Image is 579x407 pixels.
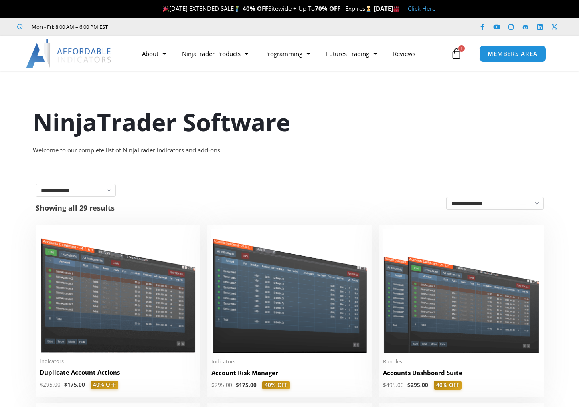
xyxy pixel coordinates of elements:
[211,358,368,365] span: Indicators
[434,381,462,390] span: 40% OFF
[407,381,428,389] bdi: 295.00
[315,4,340,12] strong: 70% OFF
[383,369,540,381] a: Accounts Dashboard Suite
[262,381,290,390] span: 40% OFF
[163,6,169,12] img: 🎉
[40,368,196,377] h2: Duplicate Account Actions
[40,381,61,388] bdi: 295.00
[26,39,112,68] img: LogoAI | Affordable Indicators – NinjaTrader
[211,381,215,389] span: $
[236,381,257,389] bdi: 175.00
[211,229,368,353] img: Account Risk Manager
[236,381,239,389] span: $
[134,44,449,63] nav: Menu
[439,42,474,65] a: 1
[458,45,465,52] span: 1
[393,6,399,12] img: 🏭
[407,381,411,389] span: $
[119,23,239,31] iframe: Customer reviews powered by Trustpilot
[134,44,174,63] a: About
[211,369,368,381] a: Account Risk Manager
[243,4,268,12] strong: 40% OFF
[408,4,435,12] a: Click Here
[174,44,256,63] a: NinjaTrader Products
[383,229,540,353] img: Accounts Dashboard Suite
[383,381,404,389] bdi: 495.00
[488,51,538,57] span: MEMBERS AREA
[40,381,43,388] span: $
[211,369,368,377] h2: Account Risk Manager
[30,22,108,32] span: Mon - Fri: 8:00 AM – 6:00 PM EST
[446,197,544,210] select: Shop order
[33,145,546,156] div: Welcome to our complete list of NinjaTrader indicators and add-ons.
[256,44,318,63] a: Programming
[374,4,400,12] strong: [DATE]
[40,368,196,381] a: Duplicate Account Actions
[383,369,540,377] h2: Accounts Dashboard Suite
[33,105,546,139] h1: NinjaTrader Software
[383,381,386,389] span: $
[211,381,232,389] bdi: 295.00
[385,44,423,63] a: Reviews
[91,381,118,389] span: 40% OFF
[383,358,540,365] span: Bundles
[64,381,67,388] span: $
[64,381,85,388] bdi: 175.00
[161,4,373,12] span: [DATE] EXTENDED SALE Sitewide + Up To | Expires
[479,46,546,62] a: MEMBERS AREA
[36,204,115,211] p: Showing all 29 results
[318,44,385,63] a: Futures Trading
[234,6,240,12] img: 🏌️‍♂️
[366,6,372,12] img: ⌛
[40,358,196,365] span: Indicators
[40,229,196,353] img: Duplicate Account Actions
